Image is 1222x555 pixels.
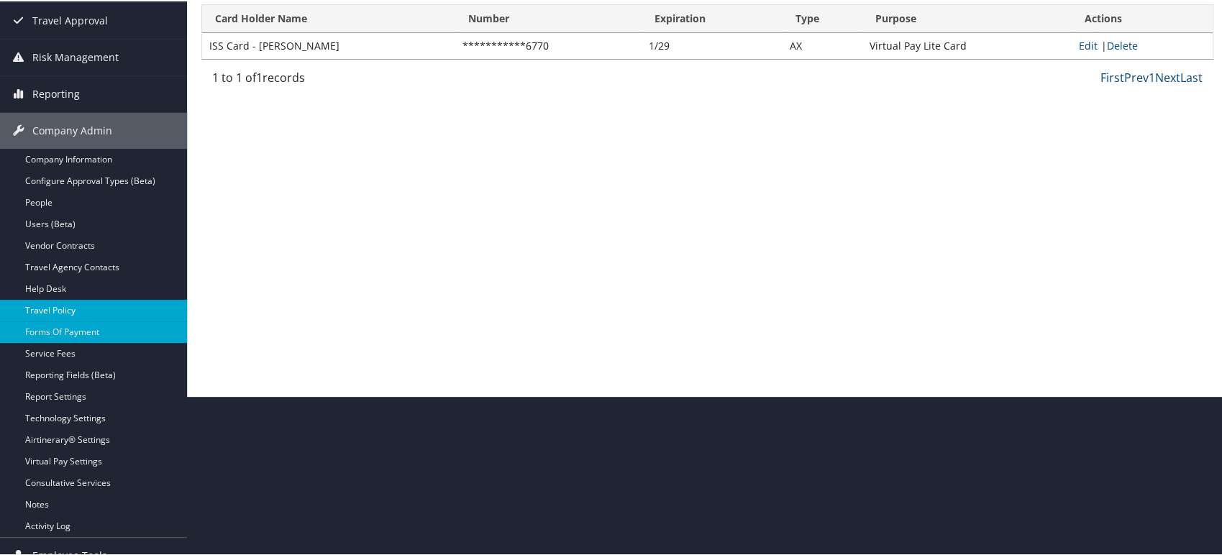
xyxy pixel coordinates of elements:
[32,38,119,74] span: Risk Management
[32,75,80,111] span: Reporting
[1149,68,1155,84] a: 1
[455,4,642,32] th: Number
[1071,32,1213,58] td: |
[32,111,112,147] span: Company Admin
[1124,68,1149,84] a: Prev
[212,68,444,92] div: 1 to 1 of records
[1100,68,1124,84] a: First
[642,32,782,58] td: 1/29
[32,1,108,37] span: Travel Approval
[1180,68,1203,84] a: Last
[783,32,862,58] td: AX
[783,4,862,32] th: Type
[642,4,782,32] th: Expiration: activate to sort column ascending
[862,32,1071,58] td: Virtual Pay Lite Card
[202,32,455,58] td: ISS Card - [PERSON_NAME]
[1078,37,1097,51] a: Edit
[202,4,455,32] th: Card Holder Name
[862,4,1071,32] th: Purpose: activate to sort column ascending
[1106,37,1137,51] a: Delete
[256,68,263,84] span: 1
[1155,68,1180,84] a: Next
[1071,4,1213,32] th: Actions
